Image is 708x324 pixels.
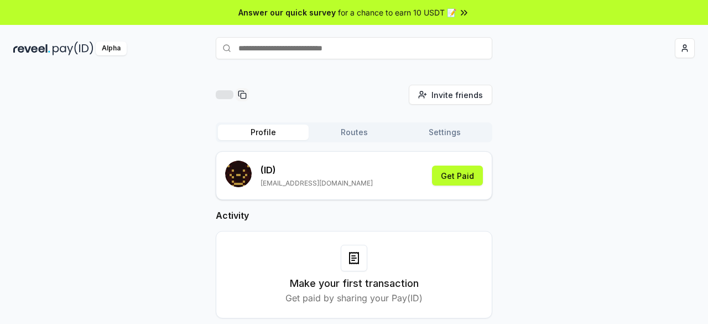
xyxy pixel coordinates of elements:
[218,125,309,140] button: Profile
[96,42,127,55] div: Alpha
[432,166,483,186] button: Get Paid
[261,163,373,177] p: (ID)
[409,85,492,105] button: Invite friends
[431,89,483,101] span: Invite friends
[285,291,423,305] p: Get paid by sharing your Pay(ID)
[399,125,490,140] button: Settings
[290,276,419,291] h3: Make your first transaction
[13,42,50,55] img: reveel_dark
[53,42,93,55] img: pay_id
[309,125,399,140] button: Routes
[216,209,492,222] h2: Activity
[238,7,336,18] span: Answer our quick survey
[261,179,373,188] p: [EMAIL_ADDRESS][DOMAIN_NAME]
[338,7,456,18] span: for a chance to earn 10 USDT 📝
